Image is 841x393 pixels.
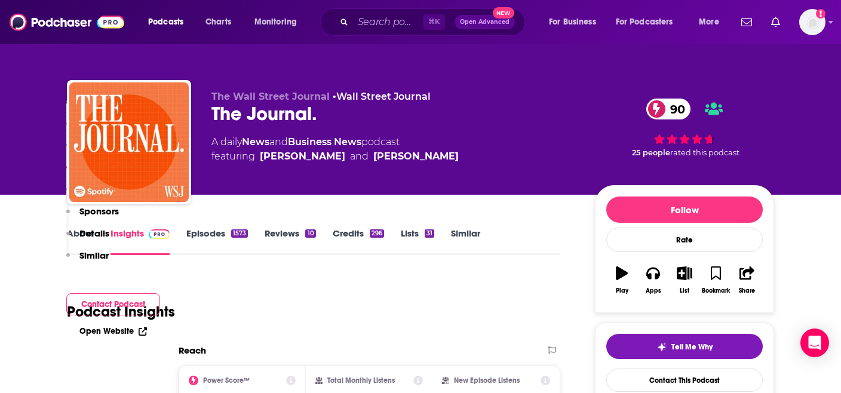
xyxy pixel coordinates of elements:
[799,9,825,35] img: User Profile
[606,334,763,359] button: tell me why sparkleTell Me Why
[616,287,628,294] div: Play
[211,135,459,164] div: A daily podcast
[373,149,459,164] div: [PERSON_NAME]
[186,228,248,255] a: Episodes1573
[260,149,345,164] div: [PERSON_NAME]
[732,259,763,302] button: Share
[269,136,288,148] span: and
[616,14,673,30] span: For Podcasters
[425,229,434,238] div: 31
[179,345,206,356] h2: Reach
[766,12,785,32] a: Show notifications dropdown
[606,259,637,302] button: Play
[305,229,315,238] div: 10
[646,99,691,119] a: 90
[333,228,384,255] a: Credits296
[541,13,611,32] button: open menu
[79,228,109,239] p: Details
[231,229,248,238] div: 1573
[69,82,189,202] img: The Journal.
[549,14,596,30] span: For Business
[203,376,250,385] h2: Power Score™
[690,13,734,32] button: open menu
[455,15,515,29] button: Open AdvancedNew
[646,287,661,294] div: Apps
[670,148,739,157] span: rated this podcast
[739,287,755,294] div: Share
[493,7,514,19] span: New
[606,196,763,223] button: Follow
[799,9,825,35] span: Logged in as emma.garth
[637,259,668,302] button: Apps
[669,259,700,302] button: List
[10,11,124,33] img: Podchaser - Follow, Share and Rate Podcasts
[246,13,312,32] button: open menu
[370,229,384,238] div: 296
[205,14,231,30] span: Charts
[632,148,670,157] span: 25 people
[66,228,109,250] button: Details
[800,328,829,357] div: Open Intercom Messenger
[211,91,330,102] span: The Wall Street Journal
[336,91,431,102] a: Wall Street Journal
[451,228,480,255] a: Similar
[265,228,315,255] a: Reviews10
[702,287,730,294] div: Bookmark
[66,293,160,315] button: Contact Podcast
[658,99,691,119] span: 90
[198,13,238,32] a: Charts
[680,287,689,294] div: List
[595,91,774,165] div: 90 25 peoplerated this podcast
[332,8,536,36] div: Search podcasts, credits, & more...
[79,326,147,336] a: Open Website
[454,376,520,385] h2: New Episode Listens
[700,259,731,302] button: Bookmark
[401,228,434,255] a: Lists31
[423,14,445,30] span: ⌘ K
[66,250,109,272] button: Similar
[699,14,719,30] span: More
[254,14,297,30] span: Monitoring
[140,13,199,32] button: open menu
[288,136,361,148] a: Business News
[242,136,269,148] a: News
[79,250,109,261] p: Similar
[606,228,763,252] div: Rate
[211,149,459,164] span: featuring
[799,9,825,35] button: Show profile menu
[460,19,509,25] span: Open Advanced
[608,13,690,32] button: open menu
[816,9,825,19] svg: Add a profile image
[606,369,763,392] a: Contact This Podcast
[657,342,667,352] img: tell me why sparkle
[736,12,757,32] a: Show notifications dropdown
[148,14,183,30] span: Podcasts
[350,149,369,164] span: and
[327,376,395,385] h2: Total Monthly Listens
[333,91,431,102] span: •
[353,13,423,32] input: Search podcasts, credits, & more...
[671,342,713,352] span: Tell Me Why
